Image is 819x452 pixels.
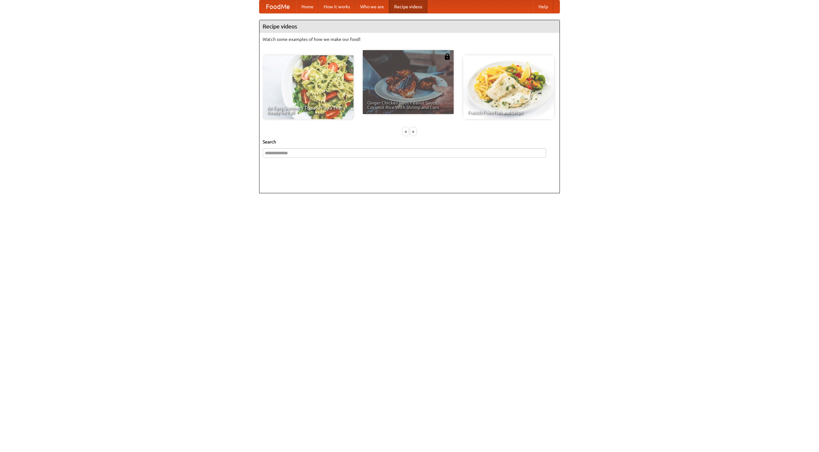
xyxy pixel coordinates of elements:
[410,127,416,135] div: »
[444,53,450,60] img: 483408.png
[463,55,554,119] a: French Fries Fish and Chips
[355,0,389,13] a: Who we are
[259,0,296,13] a: FoodMe
[319,0,355,13] a: How it works
[267,106,349,115] span: An Easy, Summery Tomato Pasta That's Ready for Fall
[468,110,550,115] span: French Fries Fish and Chips
[533,0,553,13] a: Help
[259,20,560,33] h4: Recipe videos
[403,127,409,135] div: «
[263,139,556,145] h5: Search
[263,55,354,119] a: An Easy, Summery Tomato Pasta That's Ready for Fall
[296,0,319,13] a: Home
[389,0,427,13] a: Recipe videos
[263,36,556,42] p: Watch some examples of how we make our food!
